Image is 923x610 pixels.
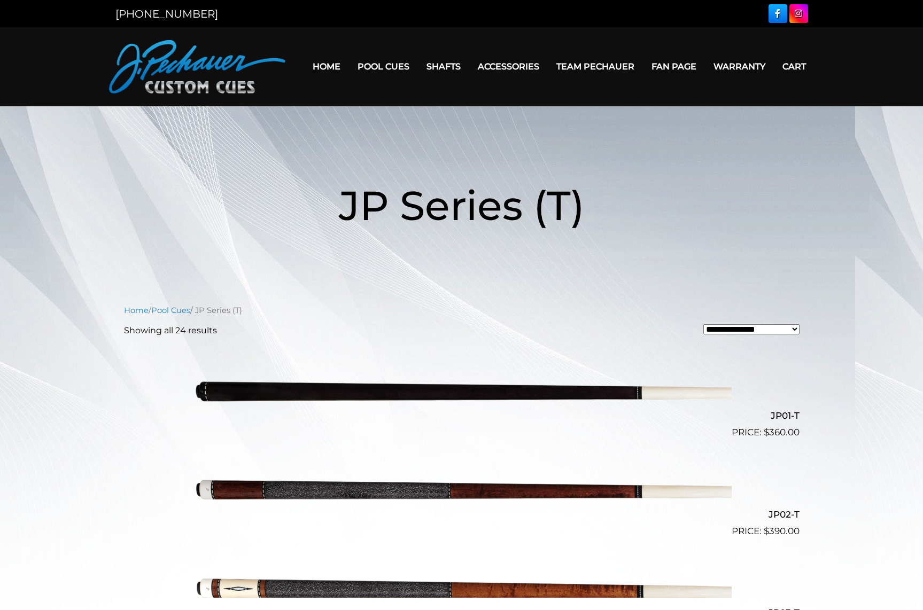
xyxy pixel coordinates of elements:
a: Team Pechauer [548,53,643,80]
a: Accessories [469,53,548,80]
nav: Breadcrumb [124,304,800,316]
span: JP Series (T) [339,181,585,230]
img: Pechauer Custom Cues [109,40,285,93]
a: JP02-T $390.00 [124,444,800,538]
a: Home [124,306,149,315]
a: JP01-T $360.00 [124,346,800,440]
a: Warranty [705,53,774,80]
span: $ [764,526,769,536]
a: Home [304,53,349,80]
bdi: 390.00 [764,526,800,536]
h2: JP01-T [124,406,800,426]
a: Fan Page [643,53,705,80]
select: Shop order [703,324,800,334]
img: JP01-T [192,346,732,435]
a: Pool Cues [349,53,418,80]
a: Cart [774,53,815,80]
p: Showing all 24 results [124,324,217,337]
h2: JP02-T [124,504,800,524]
a: Pool Cues [151,306,190,315]
a: Shafts [418,53,469,80]
img: JP02-T [192,444,732,534]
span: $ [764,427,769,437]
a: [PHONE_NUMBER] [115,7,218,20]
bdi: 360.00 [764,427,800,437]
